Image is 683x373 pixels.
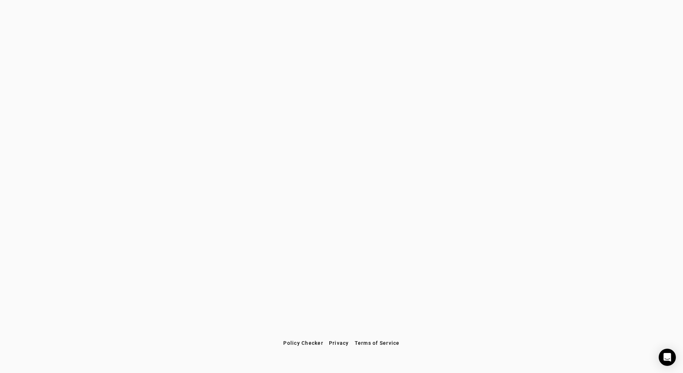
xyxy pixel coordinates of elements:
[329,340,349,346] span: Privacy
[283,340,323,346] span: Policy Checker
[280,337,326,349] button: Policy Checker
[326,337,352,349] button: Privacy
[659,349,676,366] div: Open Intercom Messenger
[352,337,403,349] button: Terms of Service
[355,340,400,346] span: Terms of Service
